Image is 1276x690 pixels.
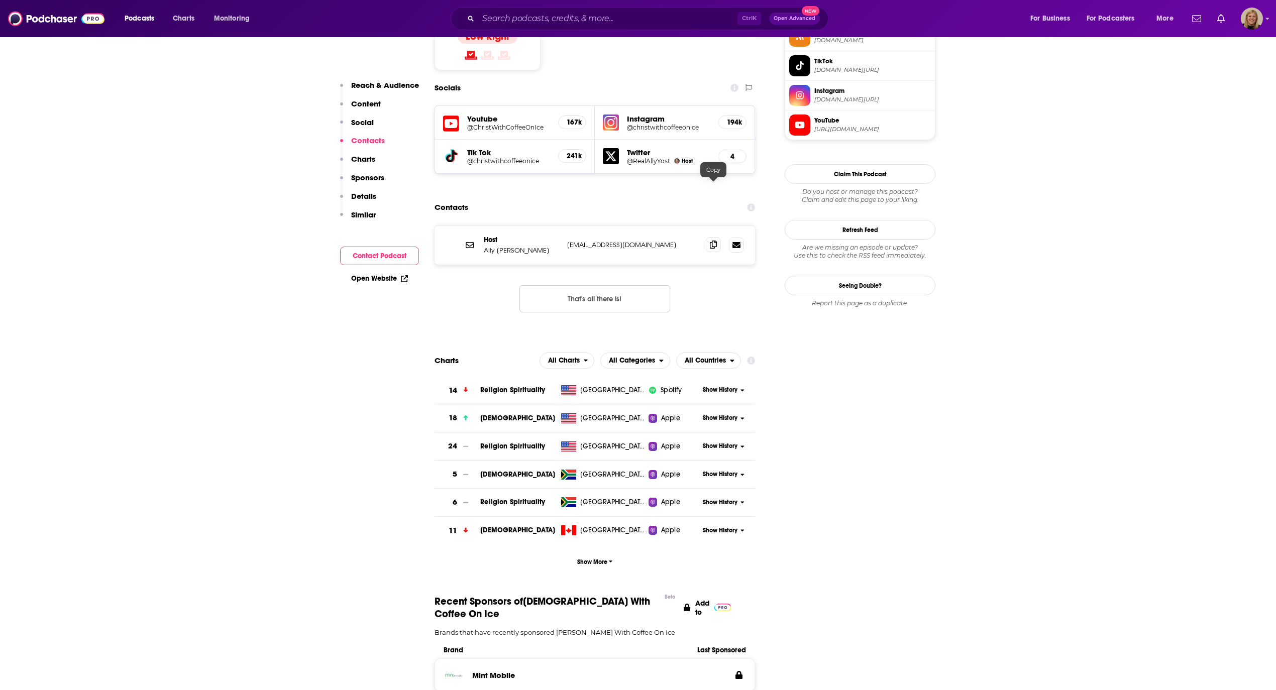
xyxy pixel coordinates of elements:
[435,404,480,432] a: 18
[789,55,931,76] a: TikTok[DOMAIN_NAME][URL]
[480,526,555,534] span: [DEMOGRAPHIC_DATA]
[785,164,935,184] button: Claim This Podcast
[453,497,457,508] h3: 6
[435,78,461,97] h2: Socials
[769,13,820,25] button: Open AdvancedNew
[448,440,457,452] h3: 24
[480,386,545,394] a: Religion Spirituality
[1188,10,1205,27] a: Show notifications dropdown
[351,118,374,127] p: Social
[785,188,935,196] span: Do you host or manage this podcast?
[467,157,550,165] a: @christwithcoffeeonice
[674,158,680,164] img: Ally Yost
[682,158,693,164] span: Host
[603,114,619,131] img: iconImage
[125,12,154,26] span: Podcasts
[661,413,680,423] span: Apple
[449,412,457,424] h3: 18
[480,470,555,479] a: [DEMOGRAPHIC_DATA]
[681,646,746,654] span: Last Sponsored
[814,66,931,74] span: tiktok.com/@christwithcoffeeonice
[340,99,381,118] button: Content
[340,154,375,173] button: Charts
[557,525,649,535] a: [GEOGRAPHIC_DATA]
[166,11,200,27] a: Charts
[435,377,480,404] a: 14
[814,86,931,95] span: Instagram
[351,210,376,219] p: Similar
[340,173,384,191] button: Sponsors
[580,470,646,480] span: South Africa
[700,386,748,394] button: Show History
[351,136,385,145] p: Contacts
[540,353,595,369] button: open menu
[449,525,457,536] h3: 11
[649,525,699,535] a: Apple
[789,85,931,106] a: Instagram[DOMAIN_NAME][URL]
[444,665,464,685] img: Mint Mobile logo
[435,461,480,488] a: 5
[435,517,480,544] a: 11
[1149,11,1186,27] button: open menu
[785,299,935,307] div: Report this page as a duplicate.
[1241,8,1263,30] button: Show profile menu
[435,198,468,217] h2: Contacts
[580,385,646,395] span: United States
[207,11,263,27] button: open menu
[1087,12,1135,26] span: For Podcasters
[649,497,699,507] a: Apple
[557,497,649,507] a: [GEOGRAPHIC_DATA]
[467,114,550,124] h5: Youtube
[580,441,646,451] span: United States
[340,247,419,265] button: Contact Podcast
[627,124,710,131] h5: @christwithcoffeeonice
[737,12,761,25] span: Ctrl K
[700,414,748,422] button: Show History
[703,526,737,535] span: Show History
[480,498,545,506] a: Religion Spirituality
[444,646,681,654] span: Brand
[785,244,935,260] div: Are we missing an episode or update? Use this to check the RSS feed immediately.
[700,442,748,450] button: Show History
[600,353,670,369] button: open menu
[453,469,457,480] h3: 5
[480,414,555,422] span: [DEMOGRAPHIC_DATA]
[480,442,545,450] a: Religion Spirituality
[649,441,699,451] a: Apple
[649,386,657,394] img: iconImage
[703,386,737,394] span: Show History
[649,413,699,423] a: Apple
[600,353,670,369] h2: Categories
[1241,8,1263,30] img: User Profile
[540,353,595,369] h2: Platforms
[460,7,838,30] div: Search podcasts, credits, & more...
[467,148,550,157] h5: Tik Tok
[340,80,419,99] button: Reach & Audience
[814,96,931,103] span: instagram.com/christwithcoffeeonice
[340,210,376,228] button: Similar
[627,114,710,124] h5: Instagram
[519,285,670,312] button: Nothing here.
[785,276,935,295] a: Seeing Double?
[774,16,815,21] span: Open Advanced
[1023,11,1083,27] button: open menu
[695,599,709,617] p: Add to
[484,246,559,255] p: Ally [PERSON_NAME]
[472,670,515,680] h3: Mint Mobile
[8,9,104,28] a: Podchaser - Follow, Share and Rate Podcasts
[340,118,374,136] button: Social
[814,116,931,125] span: YouTube
[789,114,931,136] a: YouTube[URL][DOMAIN_NAME]
[580,497,646,507] span: South Africa
[649,385,699,395] a: iconImageSpotify
[714,604,731,611] img: Pro Logo
[435,552,755,571] button: Show More
[484,236,559,244] p: Host
[700,526,748,535] button: Show History
[665,594,676,600] div: Beta
[703,414,737,422] span: Show History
